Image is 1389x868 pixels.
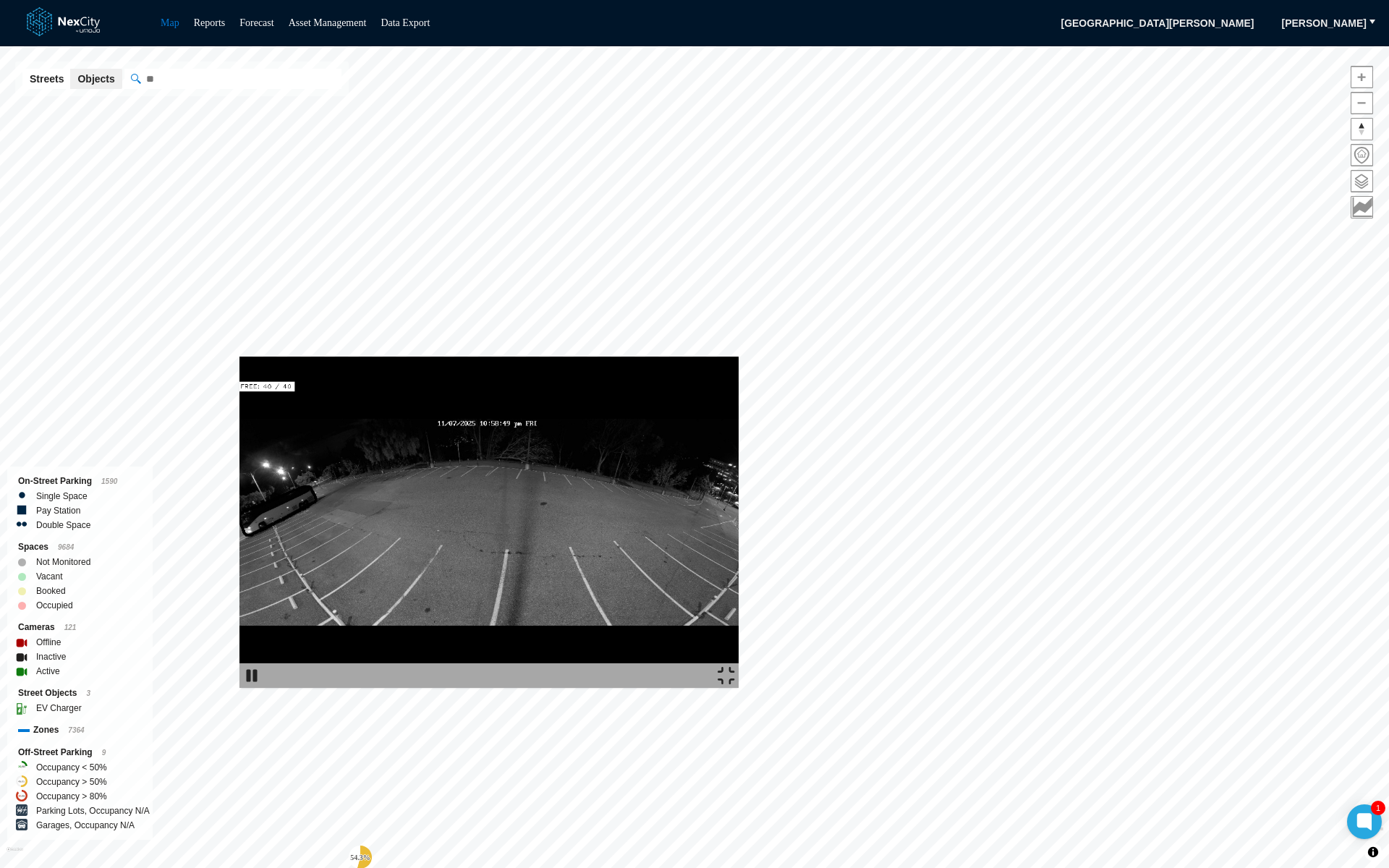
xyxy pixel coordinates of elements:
[1364,843,1382,861] button: Toggle attribution
[102,749,106,757] span: 9
[36,489,88,503] label: Single Space
[36,789,107,804] label: Occupancy > 80%
[36,518,90,532] label: Double Space
[64,624,77,631] span: 121
[1371,801,1385,815] div: 1
[101,477,117,485] span: 1590
[239,17,273,28] a: Forecast
[18,723,142,738] div: Zones
[1351,92,1373,114] button: Zoom out
[1051,12,1263,35] span: [GEOGRAPHIC_DATA][PERSON_NAME]
[36,804,150,818] label: Parking Lots, Occupancy N/A
[7,847,23,864] a: Mapbox homepage
[36,635,61,650] label: Offline
[1351,66,1373,88] button: Zoom in
[18,620,142,635] div: Cameras
[1351,67,1372,88] span: Zoom in
[350,854,370,861] tspan: 54.3 %
[1351,170,1373,192] button: Layers management
[86,689,90,697] span: 3
[36,775,107,789] label: Occupancy > 50%
[1282,16,1367,30] span: [PERSON_NAME]
[1351,93,1372,114] span: Zoom out
[18,745,142,760] div: Off-Street Parking
[36,818,135,833] label: Garages, Occupancy N/A
[18,474,142,489] div: On-Street Parking
[243,667,260,684] img: play
[1273,12,1376,35] button: [PERSON_NAME]
[70,69,122,89] button: Objects
[381,17,430,28] a: Data Export
[36,650,66,664] label: Inactive
[36,701,82,715] label: EV Charger
[18,540,142,555] div: Spaces
[36,664,60,678] label: Active
[36,584,66,598] label: Booked
[36,598,73,613] label: Occupied
[1351,118,1373,140] button: Reset bearing to north
[58,543,74,551] span: 9684
[36,569,62,584] label: Vacant
[77,72,114,86] span: Objects
[289,17,367,28] a: Asset Management
[1351,144,1373,166] button: Home
[36,555,90,569] label: Not Monitored
[18,686,142,701] div: Street Objects
[22,69,71,89] button: Streets
[1351,196,1373,218] button: Key metrics
[1351,119,1372,140] span: Reset bearing to north
[68,726,84,734] span: 7364
[718,667,735,684] img: expand
[194,17,226,28] a: Reports
[36,503,80,518] label: Pay Station
[161,17,179,28] a: Map
[36,760,107,775] label: Occupancy < 50%
[239,357,739,688] img: video
[30,72,64,86] span: Streets
[1369,844,1377,860] span: Toggle attribution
